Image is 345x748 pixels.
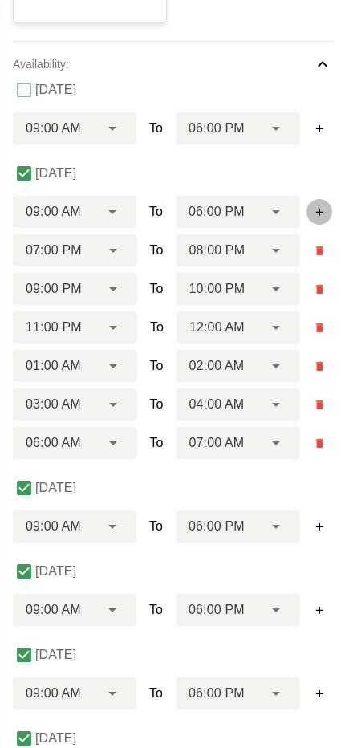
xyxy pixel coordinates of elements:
[26,118,81,139] span: 09:00 AM
[26,516,81,537] span: 09:00 AM
[35,472,121,504] label: [DATE]
[189,356,244,376] span: 02:00 AM
[26,433,81,453] span: 06:00 AM
[189,201,245,222] span: 06:00 PM
[150,241,164,260] span: To
[189,278,245,299] span: 10:00 PM
[150,318,164,337] span: To
[26,683,81,704] span: 09:00 AM
[26,394,81,415] span: 03:00 AM
[13,55,69,74] p: Availability:
[26,278,82,299] span: 09:00 PM
[150,433,164,453] span: To
[189,683,245,704] span: 06:00 PM
[149,600,163,620] span: To
[26,600,81,620] span: 09:00 AM
[189,240,245,261] span: 08:00 PM
[150,279,164,299] span: To
[26,317,82,338] span: 11:00 PM
[150,395,164,414] span: To
[149,119,163,138] span: To
[189,118,245,139] span: 06:00 PM
[189,516,245,537] span: 06:00 PM
[26,201,81,222] span: 09:00 AM
[35,157,121,189] label: [DATE]
[150,356,164,376] span: To
[189,433,244,453] span: 07:00 AM
[149,684,163,703] span: To
[149,517,163,536] span: To
[189,317,245,338] span: 12:00 AM
[189,394,244,415] span: 04:00 AM
[35,639,121,671] label: [DATE]
[149,202,163,222] span: To
[26,240,82,261] span: 07:00 PM
[189,600,245,620] span: 06:00 PM
[35,555,121,587] label: [DATE]
[35,74,121,106] label: [DATE]
[26,356,81,376] span: 01:00 AM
